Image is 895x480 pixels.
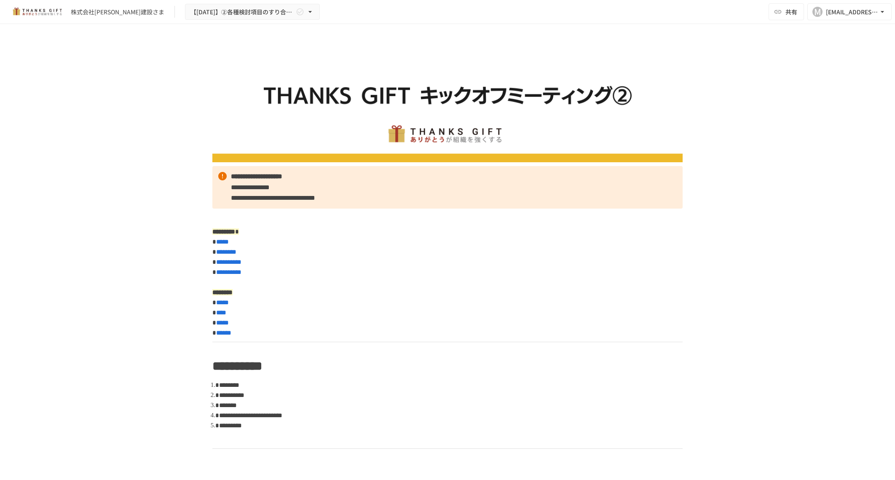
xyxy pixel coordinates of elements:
img: mMP1OxWUAhQbsRWCurg7vIHe5HqDpP7qZo7fRoNLXQh [10,5,64,19]
span: 【[DATE]】②各種検討項目のすり合わせ/ THANKS GIFTキックオフMTG [190,7,294,17]
button: M[EMAIL_ADDRESS][DOMAIN_NAME] [807,3,892,20]
button: 共有 [769,3,804,20]
div: M [812,7,823,17]
div: [EMAIL_ADDRESS][DOMAIN_NAME] [826,7,878,17]
img: DQqB4zCuRvHwOxrHXRba0Qwl6GF0LhVVkzBhhMhROoq [212,45,683,162]
span: 共有 [785,7,797,16]
button: 【[DATE]】②各種検討項目のすり合わせ/ THANKS GIFTキックオフMTG [185,4,320,20]
div: 株式会社[PERSON_NAME]建設さま [71,8,164,16]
